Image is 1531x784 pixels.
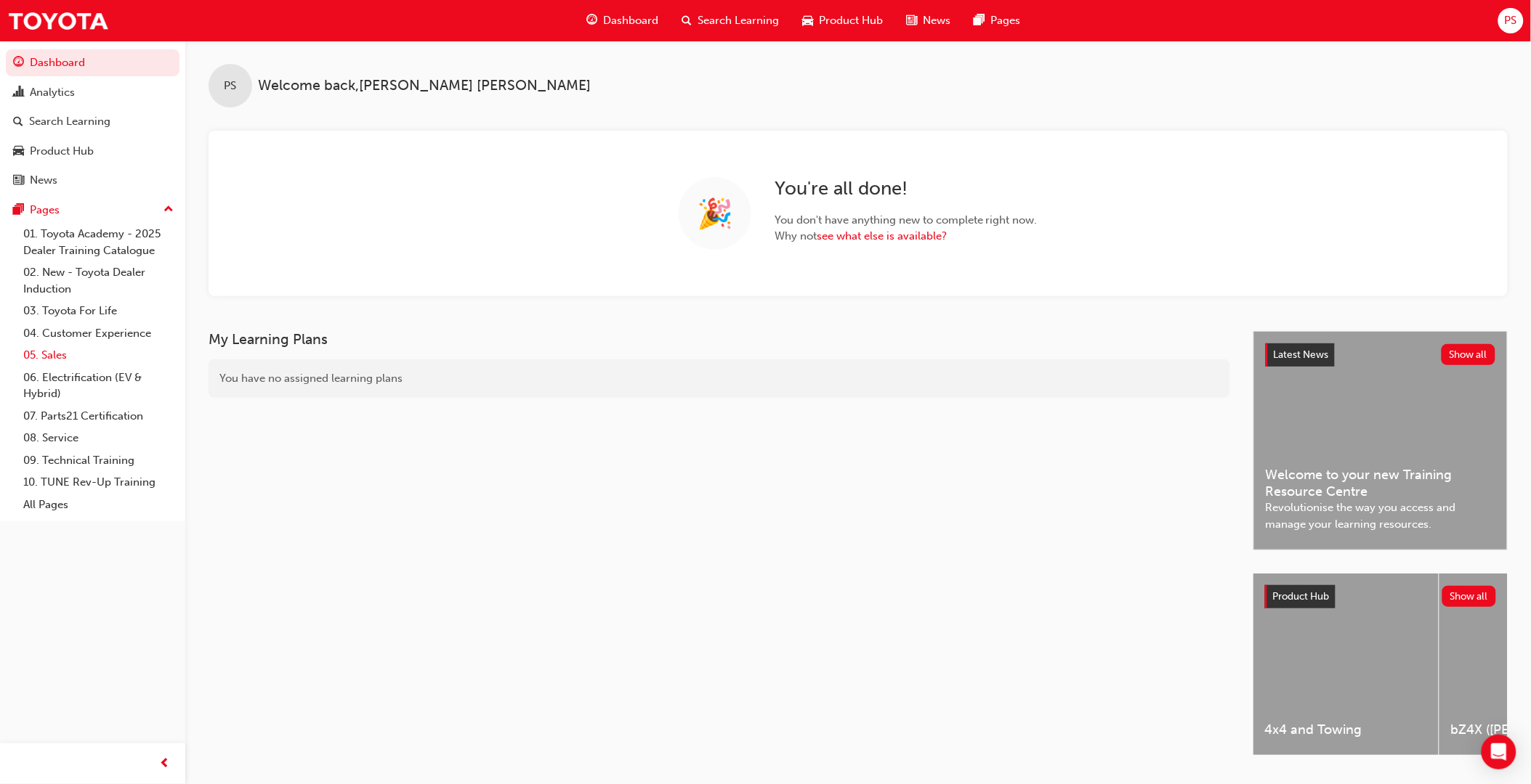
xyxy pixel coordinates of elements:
[17,261,179,300] a: 02. New - Toyota Dealer Induction
[13,174,24,187] span: news-icon
[802,12,813,30] span: car-icon
[17,367,179,405] a: 06. Electrification (EV & Hybrid)
[13,145,24,158] span: car-icon
[819,12,883,29] span: Product Hub
[13,57,24,70] span: guage-icon
[603,12,658,29] span: Dashboard
[575,6,670,36] a: guage-iconDashboard
[775,228,1038,245] span: Why not
[17,494,179,516] a: All Pages
[13,115,23,128] span: search-icon
[17,427,179,449] a: 08. Service
[30,172,57,189] div: News
[209,359,1230,398] div: You have no assigned learning plans
[791,6,894,36] a: car-iconProduct Hub
[30,202,60,219] div: Pages
[6,197,179,224] button: Pages
[17,300,179,322] a: 03. Toyota For Life
[30,143,94,160] div: Product Hub
[682,12,692,30] span: search-icon
[6,108,179,135] a: Search Learning
[1265,722,1427,738] span: 4x4 and Towing
[17,322,179,345] a: 04. Customer Experience
[906,12,917,30] span: news-icon
[17,405,179,428] a: 07. Parts21 Certification
[1442,344,1496,365] button: Show all
[1265,585,1496,608] a: Product HubShow all
[1253,331,1508,550] a: Latest NewsShow allWelcome to your new Training Resource CentreRevolutionise the way you access a...
[29,113,110,130] div: Search Learning
[1274,348,1329,361] span: Latest News
[1505,12,1517,29] span: PS
[775,212,1038,229] span: You don ' t have anything new to complete right now.
[974,12,985,30] span: pages-icon
[1482,735,1516,769] div: Open Intercom Messenger
[1273,590,1330,603] span: Product Hub
[13,86,24,99] span: chart-icon
[1253,573,1439,755] a: 4x4 and Towing
[894,6,962,36] a: news-iconNews
[923,12,950,29] span: News
[697,205,733,222] span: 🎉
[163,200,174,219] span: up-icon
[258,78,591,94] span: Welcome back , [PERSON_NAME] [PERSON_NAME]
[209,331,1230,348] h3: My Learning Plans
[17,344,179,367] a: 05. Sales
[13,204,24,217] span: pages-icon
[817,229,947,242] a: see what else is available?
[990,12,1020,29] span: Pages
[17,471,179,494] a: 10. TUNE Rev-Up Training
[698,12,779,29] span: Search Learning
[6,79,179,106] a: Analytics
[586,12,597,30] span: guage-icon
[160,755,171,773] span: prev-icon
[962,6,1032,36] a: pages-iconPages
[6,46,179,197] button: DashboardAnalyticsSearch LearningProduct HubNews
[1498,8,1524,33] button: PS
[775,177,1038,200] h2: You ' re all done!
[1266,467,1495,499] span: Welcome to your new Training Resource Centre
[1266,343,1495,367] a: Latest NewsShow all
[6,49,179,76] a: Dashboard
[6,167,179,194] a: News
[17,449,179,472] a: 09. Technical Training
[1442,586,1497,607] button: Show all
[6,138,179,165] a: Product Hub
[30,84,75,101] div: Analytics
[225,78,237,94] span: PS
[17,223,179,261] a: 01. Toyota Academy - 2025 Dealer Training Catalogue
[7,4,109,37] img: Trak
[1266,499,1495,532] span: Revolutionise the way you access and manage your learning resources.
[670,6,791,36] a: search-iconSearch Learning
